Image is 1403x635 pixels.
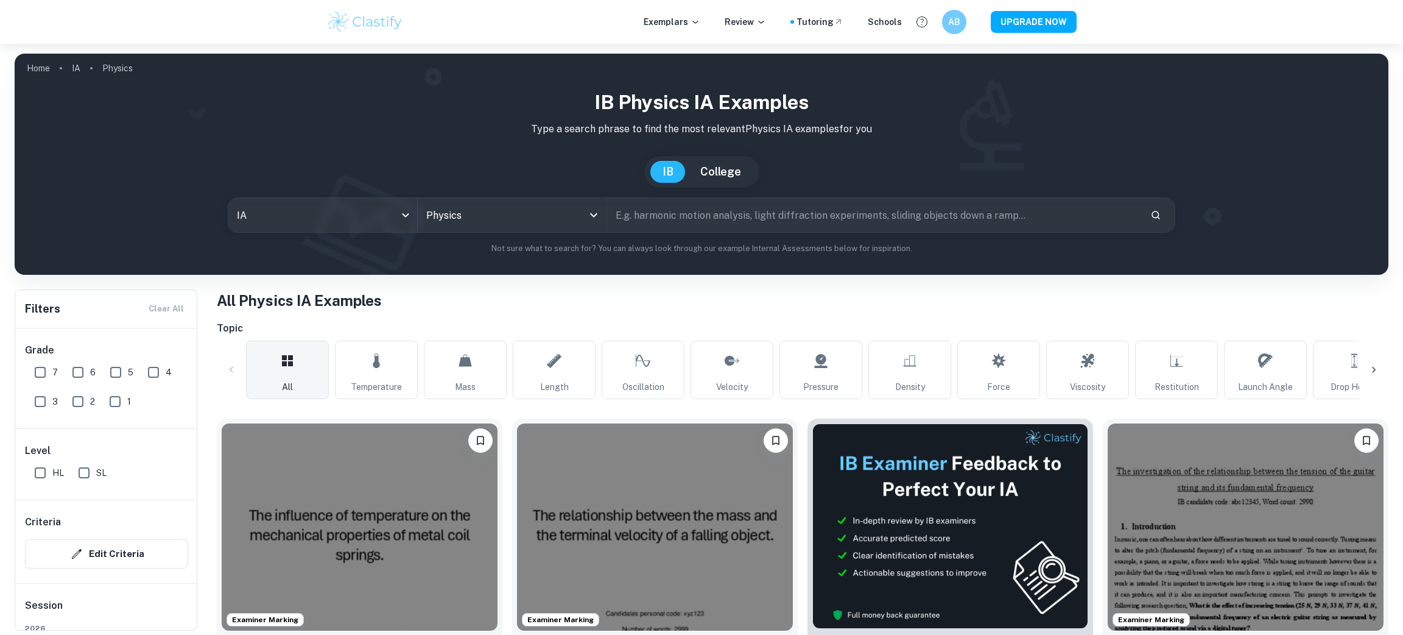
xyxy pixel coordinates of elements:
img: Thumbnail [812,424,1088,629]
button: Bookmark [764,428,788,453]
h6: AB [948,15,962,29]
span: 2026 [25,623,188,634]
span: Velocity [716,380,748,394]
span: 4 [166,366,172,379]
span: Oscillation [622,380,664,394]
p: Physics [102,62,133,75]
p: Not sure what to search for? You can always look through our example Internal Assessments below f... [24,243,1379,255]
span: Drop Height [1331,380,1379,394]
span: Temperature [351,380,402,394]
img: profile cover [15,54,1388,275]
button: Help and Feedback [912,12,932,32]
button: Edit Criteria [25,539,188,569]
span: Restitution [1155,380,1199,394]
button: Search [1145,205,1166,225]
span: All [282,380,293,394]
span: Density [895,380,925,394]
h1: IB Physics IA examples [24,88,1379,117]
img: Physics IA example thumbnail: How does the mass of a marble (0.0050, 0 [517,424,793,631]
span: Viscosity [1070,380,1105,394]
a: Home [27,60,50,77]
a: Schools [868,15,902,29]
span: 6 [90,366,96,379]
button: AB [942,10,966,34]
button: Open [585,207,602,224]
span: Force [987,380,1010,394]
span: 2 [90,395,95,408]
div: IA [228,198,417,232]
p: Exemplars [644,15,700,29]
span: Examiner Marking [227,614,303,625]
h6: Criteria [25,515,61,530]
h6: Grade [25,343,188,358]
a: Tutoring [796,15,843,29]
h6: Session [25,598,188,623]
span: 1 [127,395,131,408]
img: Physics IA example thumbnail: How does a steel spring’s temperature (2 [222,424,498,631]
input: E.g. harmonic motion analysis, light diffraction experiments, sliding objects down a ramp... [607,198,1141,232]
h6: Level [25,444,188,458]
a: IA [72,60,80,77]
span: Length [540,380,569,394]
span: SL [96,466,107,480]
button: IB [650,161,686,183]
span: 5 [128,366,133,379]
img: Clastify logo [326,10,404,34]
p: Type a search phrase to find the most relevant Physics IA examples for you [24,122,1379,137]
h6: Topic [217,321,1388,336]
span: Pressure [803,380,839,394]
p: Review [725,15,766,29]
span: HL [52,466,64,480]
span: Examiner Marking [1113,614,1189,625]
button: UPGRADE NOW [991,11,1077,33]
span: Mass [455,380,476,394]
span: Launch Angle [1238,380,1293,394]
button: Bookmark [468,428,493,453]
button: College [688,161,753,183]
span: 7 [52,366,58,379]
h6: Filters [25,300,60,317]
button: Bookmark [1354,428,1379,453]
img: Physics IA example thumbnail: What is the effect of increasing tension [1108,424,1384,631]
span: 3 [52,395,58,408]
span: Examiner Marking [522,614,599,625]
h1: All Physics IA Examples [217,289,1388,311]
